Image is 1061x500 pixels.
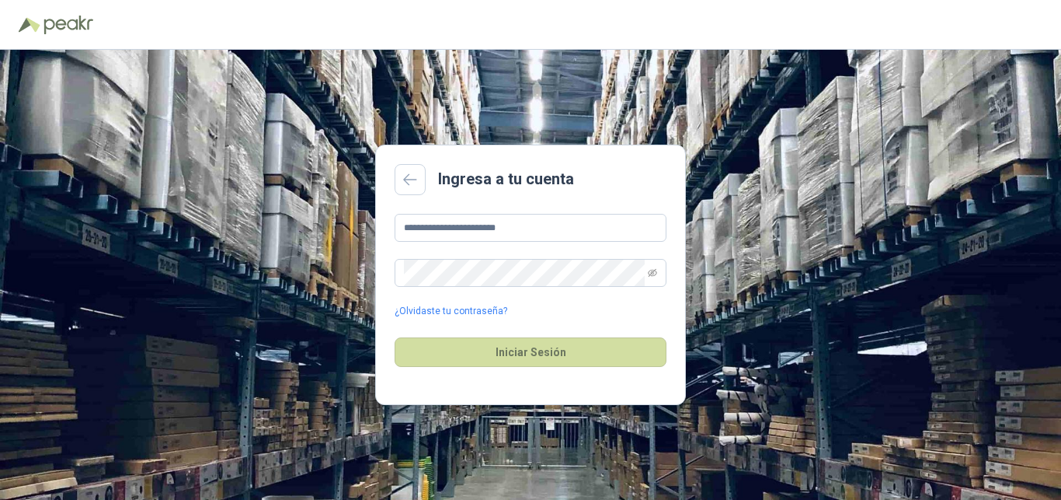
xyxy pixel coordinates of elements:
[648,268,657,278] span: eye-invisible
[395,337,666,367] button: Iniciar Sesión
[19,17,40,33] img: Logo
[438,167,574,191] h2: Ingresa a tu cuenta
[395,304,507,319] a: ¿Olvidaste tu contraseña?
[43,16,93,34] img: Peakr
